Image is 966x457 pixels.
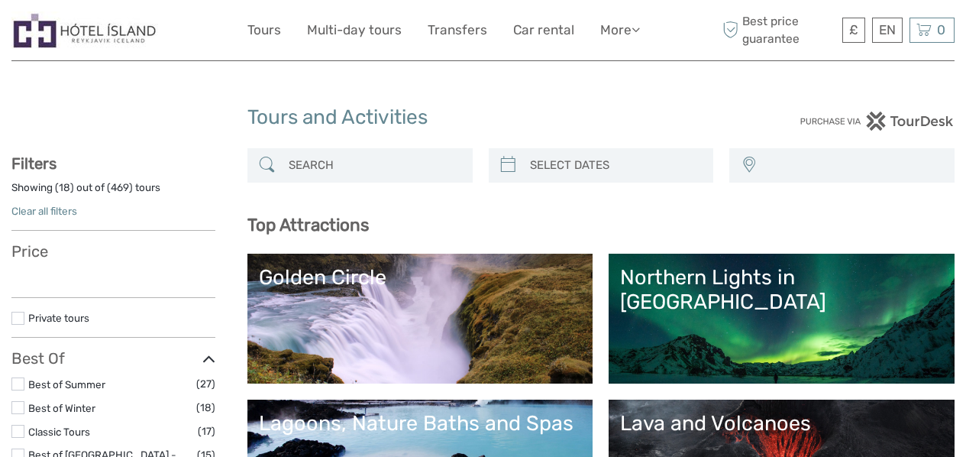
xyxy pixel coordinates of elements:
h3: Best Of [11,349,215,368]
img: Hótel Ísland [11,11,158,49]
div: Northern Lights in [GEOGRAPHIC_DATA] [620,265,943,315]
a: Golden Circle [259,265,582,372]
input: SEARCH [283,152,465,179]
a: Classic Tours [28,426,90,438]
span: 0 [935,22,948,37]
img: PurchaseViaTourDesk.png [800,112,955,131]
a: Clear all filters [11,205,77,217]
div: Golden Circle [259,265,582,290]
h3: Price [11,242,215,261]
strong: Filters [11,154,57,173]
span: £ [849,22,858,37]
div: EN [872,18,903,43]
a: Northern Lights in [GEOGRAPHIC_DATA] [620,265,943,372]
a: Best of Summer [28,378,105,391]
a: Transfers [428,19,487,41]
div: Lagoons, Nature Baths and Spas [259,411,582,436]
a: Best of Winter [28,402,95,414]
input: SELECT DATES [524,152,706,179]
label: 469 [111,180,129,195]
a: Multi-day tours [307,19,402,41]
label: 18 [59,180,70,195]
h1: Tours and Activities [247,105,719,130]
a: Car rental [513,19,574,41]
div: Lava and Volcanoes [620,411,943,436]
div: Showing ( ) out of ( ) tours [11,180,215,204]
span: (18) [196,399,215,416]
span: (17) [198,423,215,440]
a: Tours [247,19,281,41]
b: Top Attractions [247,215,369,235]
a: Private tours [28,312,89,324]
a: More [600,19,640,41]
span: (27) [196,375,215,393]
span: Best price guarantee [719,13,838,47]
